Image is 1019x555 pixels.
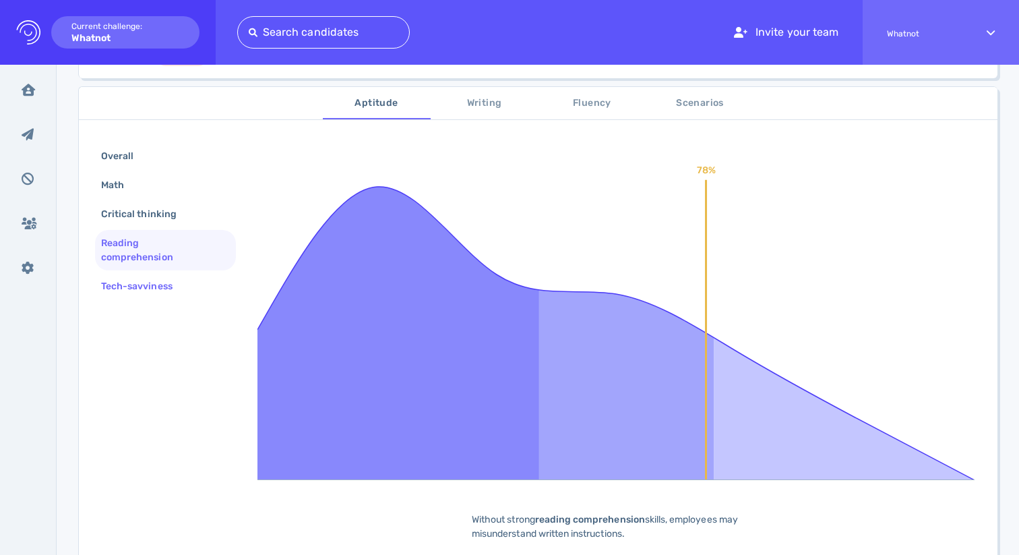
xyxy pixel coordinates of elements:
div: Critical thinking [98,204,193,224]
span: Scenarios [654,95,746,112]
span: Writing [439,95,530,112]
span: Fluency [547,95,638,112]
span: Whatnot [887,29,962,38]
text: 78% [697,165,716,176]
span: Aptitude [331,95,423,112]
div: Tech-savviness [98,276,189,296]
b: reading comprehension [535,514,645,525]
div: Without strong skills, employees may misunderstand written instructions. [451,513,788,541]
div: Reading comprehension [98,233,222,267]
div: Math [98,175,140,195]
div: Overall [98,146,150,166]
